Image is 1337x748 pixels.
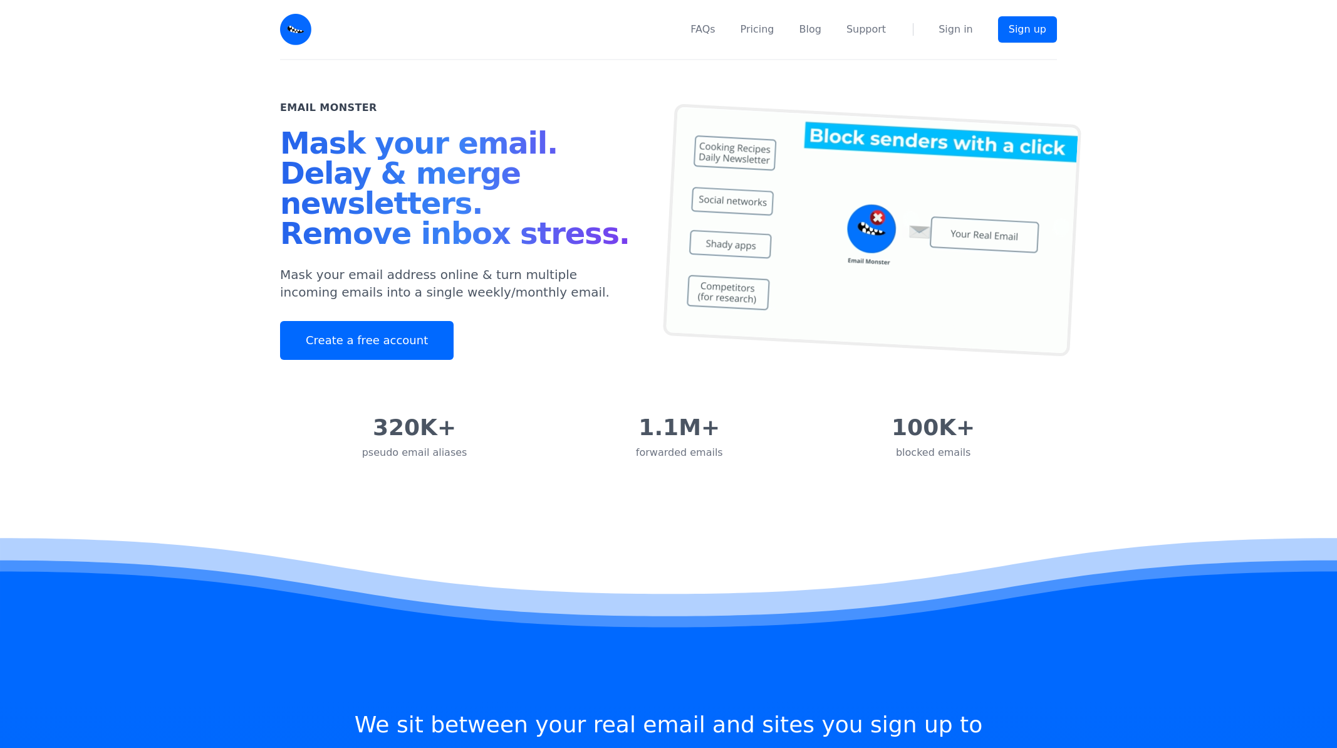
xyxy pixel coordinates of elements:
[280,321,454,360] a: Create a free account
[636,445,723,460] div: forwarded emails
[280,100,377,115] h2: Email Monster
[846,22,886,37] a: Support
[892,445,975,460] div: blocked emails
[362,445,467,460] div: pseudo email aliases
[939,22,973,37] a: Sign in
[892,415,975,440] div: 100K+
[280,14,311,45] img: Email Monster
[663,103,1081,357] img: temp mail, free temporary mail, Temporary Email
[280,266,638,301] p: Mask your email address online & turn multiple incoming emails into a single weekly/monthly email.
[362,415,467,440] div: 320K+
[690,22,715,37] a: FAQs
[636,415,723,440] div: 1.1M+
[741,22,774,37] a: Pricing
[280,128,638,253] h1: Mask your email. Delay & merge newsletters. Remove inbox stress.
[355,714,982,736] h2: We sit between your real email and sites you sign up to
[998,16,1057,43] a: Sign up
[799,22,821,37] a: Blog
